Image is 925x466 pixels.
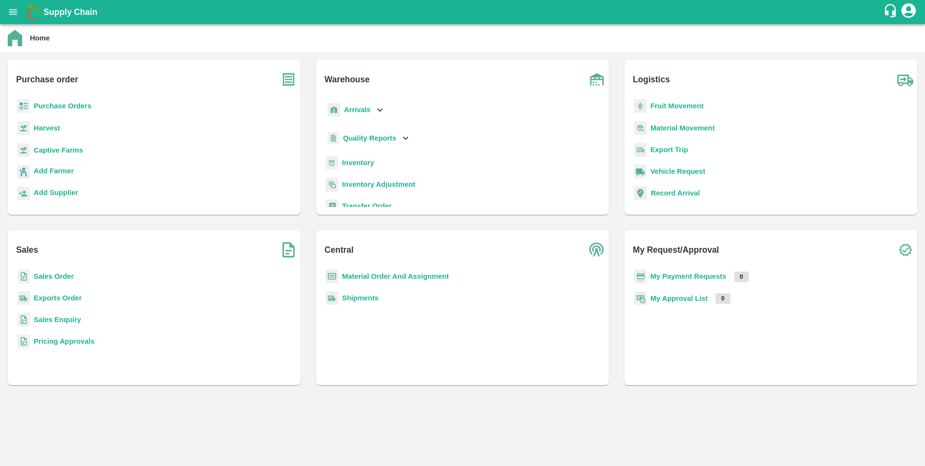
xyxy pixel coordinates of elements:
[634,143,647,157] img: delivery
[34,272,74,280] a: Sales Order
[17,313,30,327] img: sales
[650,124,715,132] a: Material Movement
[325,243,354,257] b: Central
[16,73,78,86] b: Purchase order
[715,293,730,304] p: 0
[17,165,30,179] img: farmer
[342,181,415,188] a: Inventory Adjustment
[650,146,688,154] a: Export Trip
[650,168,705,175] a: Vehicle Request
[17,143,30,157] img: harvest
[30,34,50,42] b: Home
[2,1,24,23] button: open drawer
[634,186,647,200] img: recordArrival
[17,335,30,349] img: sales
[277,67,301,91] img: purchase
[17,99,30,113] img: reciept
[893,67,917,91] img: truck
[342,159,374,167] a: Inventory
[326,291,338,305] img: shipments
[634,291,647,306] img: approval
[328,132,339,144] img: qualityReport
[734,272,749,282] p: 0
[328,103,340,117] img: whArrival
[326,178,338,192] img: inventory
[344,106,370,114] b: Arrivals
[326,99,385,121] div: Arrivals
[8,30,22,46] img: home
[34,166,74,179] a: Add Farmer
[17,291,30,305] img: shipments
[326,270,338,284] img: centralMaterial
[34,102,92,110] a: Purchase Orders
[17,187,30,201] img: supplier
[34,167,74,175] b: Add Farmer
[34,337,94,345] a: Pricing Approvals
[34,189,78,196] b: Add Supplier
[650,272,727,280] a: My Payment Requests
[342,202,392,210] a: Transfer Order
[342,272,449,280] a: Material Order And Assignment
[34,124,60,132] a: Harvest
[34,187,78,200] a: Add Supplier
[24,2,43,22] img: logo
[326,199,338,213] img: whTransfer
[650,102,704,110] a: Fruit Movement
[651,189,700,197] a: Record Arrival
[883,3,900,21] div: customer-support
[585,67,609,91] img: warehouse
[326,156,338,170] img: whInventory
[43,5,883,19] a: Supply Chain
[34,294,82,302] a: Exports Order
[342,294,379,302] a: Shipments
[634,99,647,113] img: fruit
[17,121,30,135] img: harvest
[326,129,411,148] div: Quality Reports
[16,243,39,257] b: Sales
[634,121,647,135] img: material
[650,295,708,302] a: My Approval List
[585,238,609,262] img: central
[43,7,97,17] b: Supply Chain
[325,73,370,86] b: Warehouse
[633,73,670,86] b: Logistics
[34,146,83,154] a: Captive Farms
[634,270,647,284] img: payment
[34,316,81,324] a: Sales Enquiry
[634,165,647,179] img: vehicle
[633,243,719,257] b: My Request/Approval
[343,134,396,142] b: Quality Reports
[277,238,301,262] img: soSales
[17,270,30,284] img: sales
[900,2,917,22] div: account of current user
[893,238,917,262] img: check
